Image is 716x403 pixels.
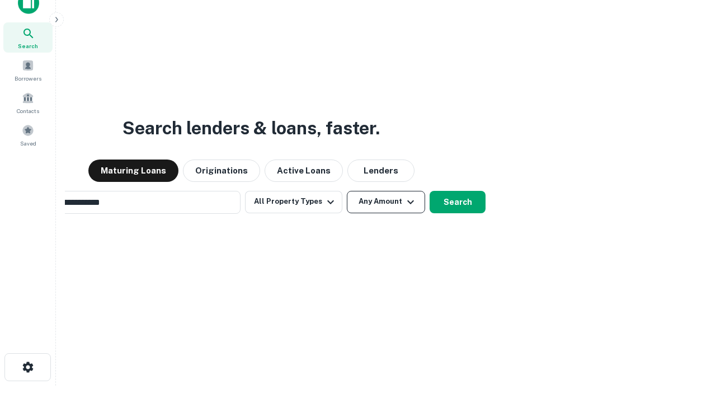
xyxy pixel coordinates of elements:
a: Borrowers [3,55,53,85]
a: Contacts [3,87,53,118]
span: Contacts [17,106,39,115]
a: Saved [3,120,53,150]
button: Maturing Loans [88,160,178,182]
span: Search [18,41,38,50]
h3: Search lenders & loans, faster. [123,115,380,142]
button: All Property Types [245,191,342,213]
span: Saved [20,139,36,148]
button: Search [430,191,486,213]
button: Originations [183,160,260,182]
span: Borrowers [15,74,41,83]
button: Any Amount [347,191,425,213]
button: Lenders [347,160,414,182]
button: Active Loans [265,160,343,182]
iframe: Chat Widget [660,313,716,367]
a: Search [3,22,53,53]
